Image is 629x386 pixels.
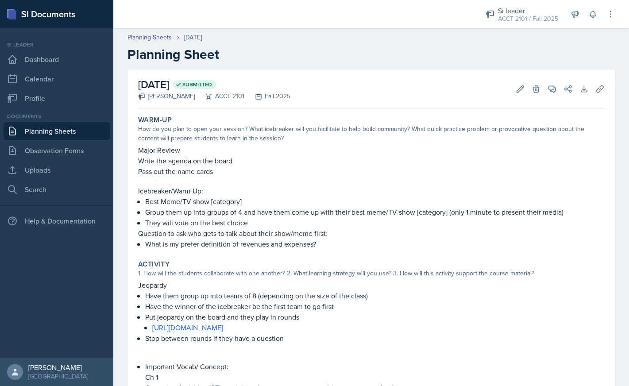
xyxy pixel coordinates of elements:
div: [DATE] [184,33,202,42]
div: Fall 2025 [244,92,290,101]
p: Icebreaker/Warm-Up: [138,185,604,196]
h2: Planning Sheet [127,46,615,62]
div: How do you plan to open your session? What icebreaker will you facilitate to help build community... [138,124,604,143]
p: Question to ask who gets to talk about their show/meme first: [138,228,604,239]
div: 1. How will the students collaborate with one another? 2. What learning strategy will you use? 3.... [138,269,604,278]
div: Si leader [498,5,558,16]
div: [PERSON_NAME] [28,363,88,372]
p: Group them up into groups of 4 and have them come up with their best meme/TV show [category] (onl... [145,207,604,217]
a: Dashboard [4,50,110,68]
div: Documents [4,112,110,120]
h2: [DATE] [138,77,290,93]
p: Important Vocab/ Concept: [145,361,604,372]
div: ACCT 2101 / Fall 2025 [498,14,558,23]
a: Observation Forms [4,142,110,159]
div: [GEOGRAPHIC_DATA] [28,372,88,381]
p: Best Meme/TV show [category] [145,196,604,207]
a: Planning Sheets [4,122,110,140]
span: Submitted [182,81,212,88]
p: Stop between rounds if they have a question [145,333,604,344]
a: Calendar [4,70,110,88]
div: ACCT 2101 [195,92,244,101]
a: [URL][DOMAIN_NAME] [152,323,223,332]
div: Si leader [4,41,110,49]
label: Warm-Up [138,116,172,124]
div: Help & Documentation [4,212,110,230]
a: Profile [4,89,110,107]
p: Write the agenda on the board [138,155,604,166]
a: Planning Sheets [127,33,172,42]
p: They will vote on the best choice [145,217,604,228]
a: Search [4,181,110,198]
p: Ch 1 [145,372,604,382]
p: Put jeopardy on the board and they play in rounds [145,312,604,322]
p: Major Review [138,145,604,155]
p: Have the winner of the icebreaker be the first team to go first [145,301,604,312]
label: Activity [138,260,170,269]
p: What is my prefer definition of revenues and expenses? [145,239,604,249]
a: Uploads [4,161,110,179]
p: Pass out the name cards [138,166,604,177]
p: Have them group up into teams of 8 (depending on the size of the class) [145,290,604,301]
div: [PERSON_NAME] [138,92,195,101]
p: Jeopardy [138,280,604,290]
